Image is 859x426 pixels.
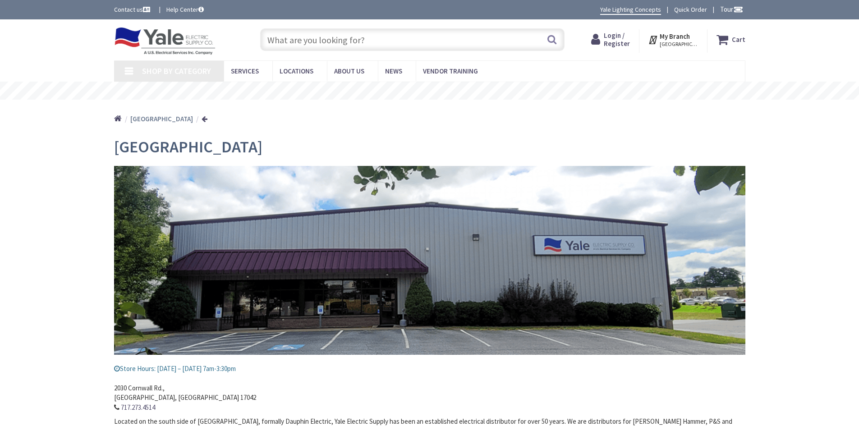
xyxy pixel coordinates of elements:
span: Tour [720,5,743,14]
a: Quick Order [674,5,707,14]
span: Services [231,67,259,75]
a: Login / Register [591,32,630,48]
a: 717.273.4514 [121,403,155,412]
span: Vendor Training [423,67,478,75]
span: About Us [334,67,364,75]
a: Contact us [114,5,152,14]
img: Yale Electric Supply Co. [114,27,216,55]
input: What are you looking for? [260,28,565,51]
a: Help Center [166,5,204,14]
span: Login / Register [604,31,630,48]
strong: My Branch [660,32,690,41]
span: [GEOGRAPHIC_DATA] [114,137,262,157]
span: Store Hours: [DATE] – [DATE] 7am-3:30pm [114,364,236,373]
a: Yale Lighting Concepts [600,5,661,15]
span: News [385,67,402,75]
span: Shop By Category [142,66,211,76]
strong: [GEOGRAPHIC_DATA] [130,115,193,123]
div: My Branch [GEOGRAPHIC_DATA], [GEOGRAPHIC_DATA] [648,32,698,48]
span: [GEOGRAPHIC_DATA], [GEOGRAPHIC_DATA] [660,41,698,48]
span: Locations [280,67,313,75]
address: 2030 Cornwall Rd., [GEOGRAPHIC_DATA], [GEOGRAPHIC_DATA] 17042 [114,374,745,412]
a: Cart [717,32,745,48]
strong: Cart [732,32,745,48]
img: image-20220909-132928_1.png [114,165,745,355]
